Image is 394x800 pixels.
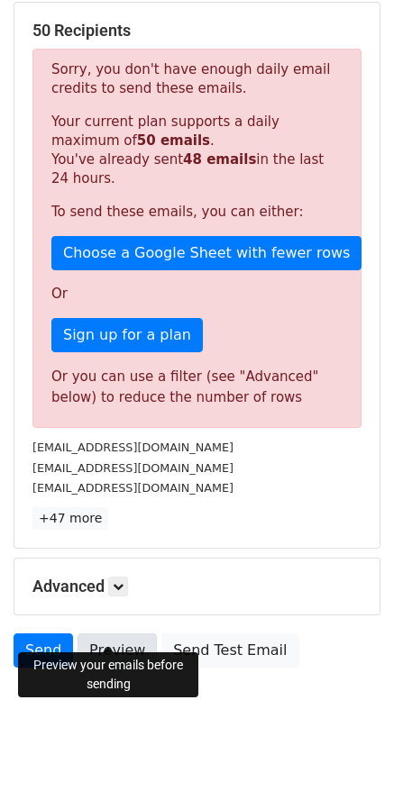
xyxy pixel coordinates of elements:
[51,203,343,222] p: To send these emails, you can either:
[304,714,394,800] iframe: Chat Widget
[78,633,157,668] a: Preview
[32,507,108,530] a: +47 more
[51,60,343,98] p: Sorry, you don't have enough daily email credits to send these emails.
[32,21,362,41] h5: 50 Recipients
[51,367,343,407] div: Or you can use a filter (see "Advanced" below) to reduce the number of rows
[18,652,198,697] div: Preview your emails before sending
[32,461,234,475] small: [EMAIL_ADDRESS][DOMAIN_NAME]
[51,318,203,352] a: Sign up for a plan
[137,132,210,149] strong: 50 emails
[32,441,234,454] small: [EMAIL_ADDRESS][DOMAIN_NAME]
[51,236,362,270] a: Choose a Google Sheet with fewer rows
[51,113,343,188] p: Your current plan supports a daily maximum of . You've already sent in the last 24 hours.
[32,577,362,596] h5: Advanced
[14,633,73,668] a: Send
[183,151,256,168] strong: 48 emails
[304,714,394,800] div: Widget de chat
[51,285,343,304] p: Or
[161,633,298,668] a: Send Test Email
[32,481,234,495] small: [EMAIL_ADDRESS][DOMAIN_NAME]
